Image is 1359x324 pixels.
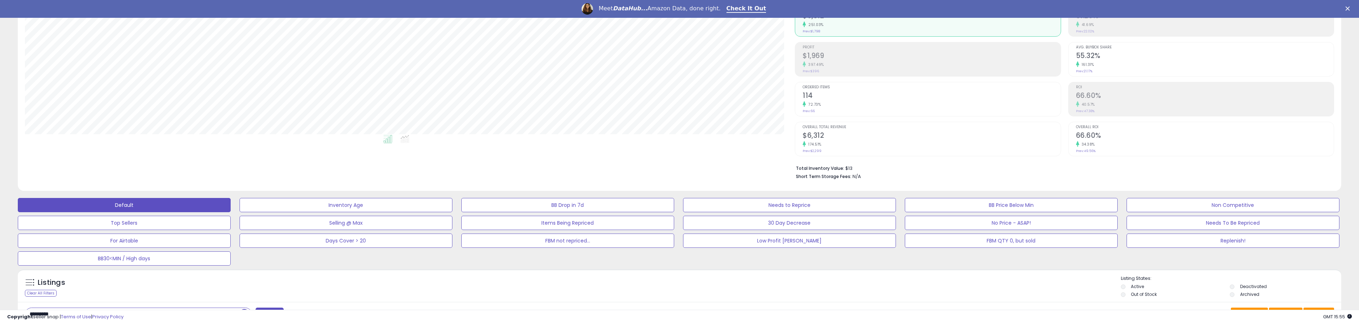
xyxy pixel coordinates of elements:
span: Avg. Buybox Share [1076,46,1334,49]
span: Profit [803,46,1061,49]
small: 174.51% [806,142,822,147]
button: Needs To Be Repriced [1127,216,1339,230]
div: seller snap | | [7,314,124,320]
button: BB Price Below Min [905,198,1118,212]
small: 251.03% [806,22,824,27]
span: ROI [1076,85,1334,89]
img: Profile image for Georgie [582,3,593,15]
button: FBM not repriced... [461,234,674,248]
label: Out of Stock [1131,291,1157,297]
span: Overall Total Revenue [803,125,1061,129]
small: Prev: 21.17% [1076,69,1092,73]
button: Needs to Reprice [683,198,896,212]
button: Items Being Repriced [461,216,674,230]
small: Prev: 22.02% [1076,29,1094,33]
button: Default [18,198,231,212]
small: Prev: 49.56% [1076,149,1096,153]
span: N/A [852,173,861,180]
a: Check It Out [726,5,766,13]
li: $13 [796,163,1329,172]
button: Filters [256,308,283,320]
h5: Listings [38,278,65,288]
button: BB30<MIN / High days [18,251,231,266]
h2: $1,969 [803,52,1061,61]
i: DataHub... [613,5,647,12]
label: Archived [1240,291,1259,297]
button: Days Cover > 20 [240,234,452,248]
button: BB Drop in 7d [461,198,674,212]
button: FBM QTY 0, but sold [905,234,1118,248]
h2: 114 [803,92,1061,101]
b: Total Inventory Value: [796,165,844,171]
small: 397.49% [806,62,824,67]
button: Low Profit [PERSON_NAME] [683,234,896,248]
label: Deactivated [1240,283,1267,289]
button: Columns [1269,308,1302,320]
small: 72.73% [806,102,821,107]
button: For Airtable [18,234,231,248]
div: Close [1345,6,1353,11]
h2: $6,312 [803,131,1061,141]
button: Non Competitive [1127,198,1339,212]
small: Prev: $396 [803,69,819,73]
button: Replenish! [1127,234,1339,248]
h2: 66.60% [1076,92,1334,101]
div: Meet Amazon Data, done right. [599,5,721,12]
small: 161.31% [1079,62,1094,67]
label: Active [1131,283,1144,289]
button: Inventory Age [240,198,452,212]
small: 40.57% [1079,102,1095,107]
button: Actions [1303,308,1334,320]
span: 2025-09-8 15:55 GMT [1323,313,1352,320]
button: Top Sellers [18,216,231,230]
button: No Price - ASAP! [905,216,1118,230]
small: 34.38% [1079,142,1095,147]
button: Selling @ Max [240,216,452,230]
span: Ordered Items [803,85,1061,89]
strong: Copyright [7,313,33,320]
b: Short Term Storage Fees: [796,173,851,179]
h2: 66.60% [1076,131,1334,141]
h2: 55.32% [1076,52,1334,61]
button: 30 Day Decrease [683,216,896,230]
div: Clear All Filters [25,290,57,297]
small: 41.69% [1079,22,1094,27]
p: Listing States: [1121,275,1341,282]
small: Prev: $2,299 [803,149,822,153]
button: Save View [1231,308,1268,320]
small: Prev: 47.38% [1076,109,1095,113]
small: Prev: 66 [803,109,815,113]
span: Overall ROI [1076,125,1334,129]
small: Prev: $1,798 [803,29,820,33]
